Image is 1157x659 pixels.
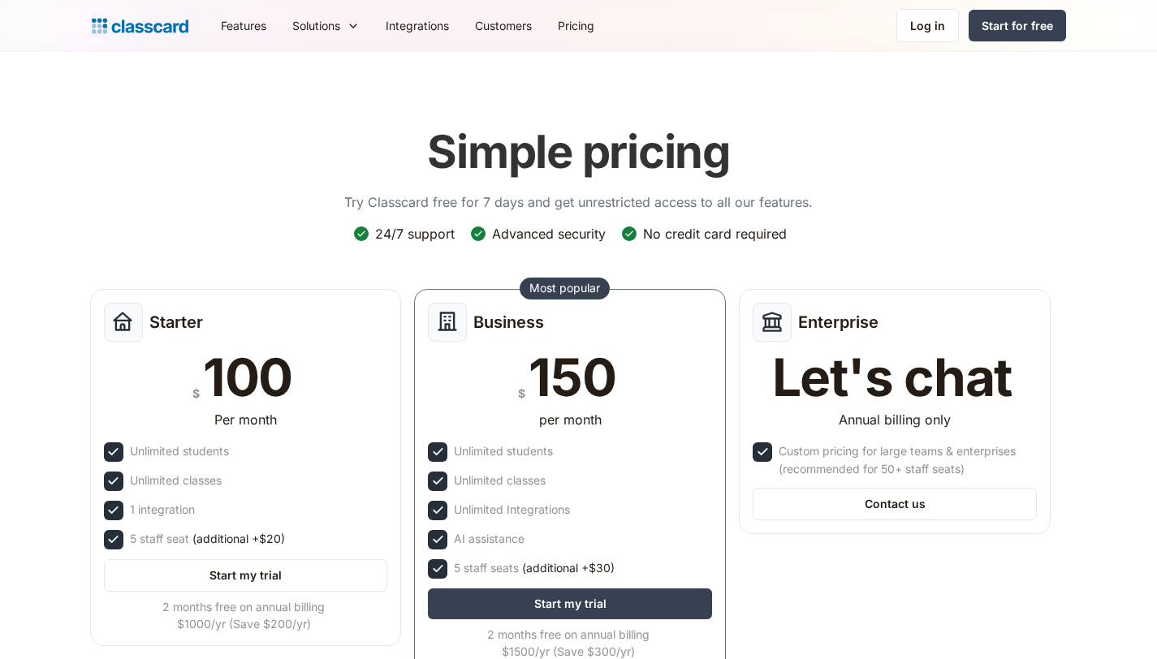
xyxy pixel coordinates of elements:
[896,9,959,42] a: Log in
[454,530,525,548] div: AI assistance
[643,225,787,243] div: No credit card required
[192,383,200,403] div: $
[839,410,951,429] div: Annual billing only
[454,559,615,577] div: 5 staff seats
[292,17,340,34] div: Solutions
[130,530,285,548] div: 5 staff seat
[104,559,388,592] a: Start my trial
[373,7,462,44] a: Integrations
[208,7,279,44] a: Features
[427,125,730,179] h1: Simple pricing
[529,280,600,296] div: Most popular
[214,410,277,429] div: Per month
[130,472,222,489] div: Unlimited classes
[279,7,373,44] div: Solutions
[518,383,525,403] div: $
[969,10,1066,41] a: Start for free
[454,442,553,460] div: Unlimited students
[910,17,945,34] div: Log in
[92,15,188,37] a: Logo
[344,192,813,212] p: Try Classcard free for 7 days and get unrestricted access to all our features.
[130,442,229,460] div: Unlimited students
[798,312,879,332] h2: Enterprise
[130,501,195,519] div: 1 integration
[982,17,1053,34] div: Start for free
[428,588,712,619] a: Start my trial
[529,351,615,403] div: 150
[104,598,385,632] div: 2 months free on annual billing $1000/yr (Save $200/yr)
[522,559,615,577] span: (additional +$30)
[492,225,606,243] div: Advanced security
[545,7,607,44] a: Pricing
[454,472,546,489] div: Unlimited classes
[779,442,1034,478] div: Custom pricing for large teams & enterprises (recommended for 50+ staff seats)
[462,7,545,44] a: Customers
[753,488,1037,520] a: Contact us
[539,410,602,429] div: per month
[454,501,570,519] div: Unlimited Integrations
[149,312,203,332] h2: Starter
[203,351,292,403] div: 100
[192,530,285,548] span: (additional +$20)
[473,312,544,332] h2: Business
[772,351,1012,403] div: Let's chat
[375,225,455,243] div: 24/7 support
